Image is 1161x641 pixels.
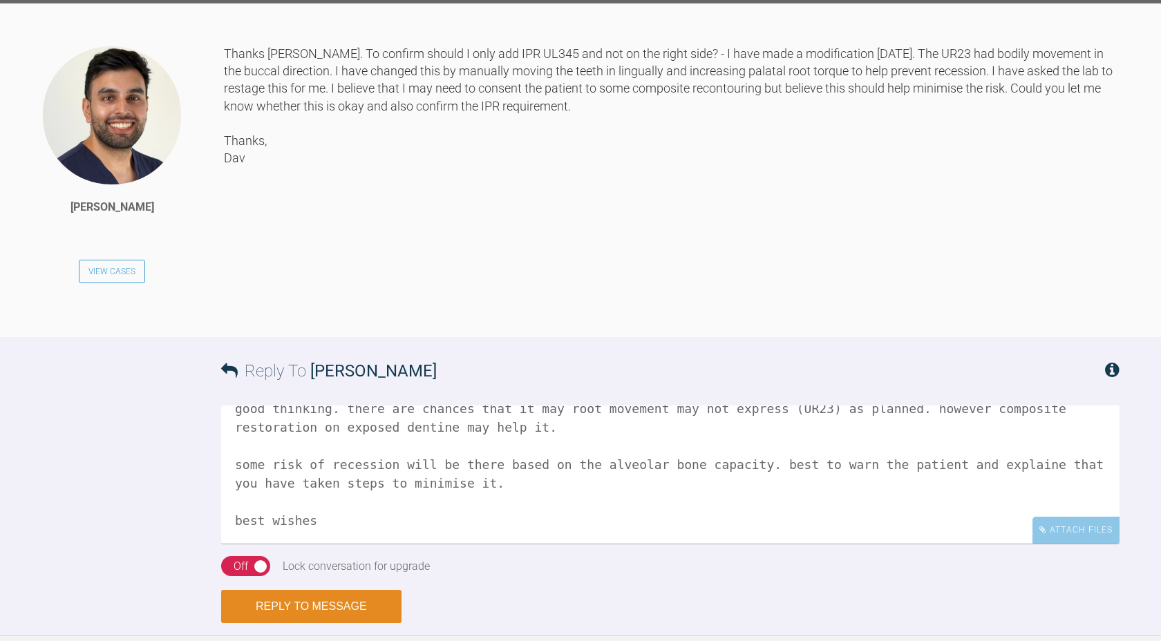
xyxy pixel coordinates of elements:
[221,405,1120,544] textarea: Hi Dav good thinking. there are chances that it may root movement may not express (UR23) as plann...
[79,260,145,283] a: View Cases
[1032,517,1120,544] div: Attach Files
[283,557,430,575] div: Lock conversation for upgrade
[70,198,154,216] div: [PERSON_NAME]
[221,590,402,623] button: Reply to Message
[41,45,182,186] img: Davinderjit Singh
[234,557,248,575] div: Off
[310,361,437,381] span: [PERSON_NAME]
[221,358,437,384] h3: Reply To
[224,45,1120,317] div: Thanks [PERSON_NAME]. To confirm should I only add IPR UL345 and not on the right side? - I have ...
